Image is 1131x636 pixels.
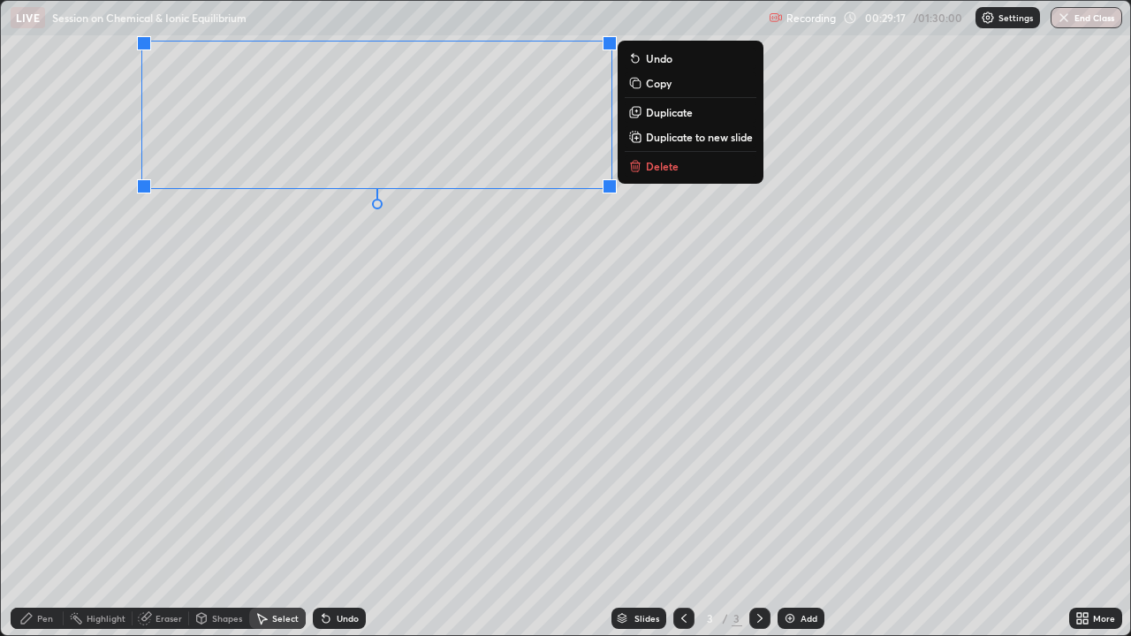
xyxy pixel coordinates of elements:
[625,48,756,69] button: Undo
[16,11,40,25] p: LIVE
[702,613,719,624] div: 3
[801,614,817,623] div: Add
[646,159,679,173] p: Delete
[625,102,756,123] button: Duplicate
[646,130,753,144] p: Duplicate to new slide
[1057,11,1071,25] img: end-class-cross
[646,105,693,119] p: Duplicate
[998,13,1033,22] p: Settings
[625,72,756,94] button: Copy
[625,155,756,177] button: Delete
[337,614,359,623] div: Undo
[87,614,125,623] div: Highlight
[272,614,299,623] div: Select
[769,11,783,25] img: recording.375f2c34.svg
[732,610,742,626] div: 3
[783,611,797,625] img: add-slide-button
[786,11,836,25] p: Recording
[981,11,995,25] img: class-settings-icons
[37,614,53,623] div: Pen
[1093,614,1115,623] div: More
[625,126,756,148] button: Duplicate to new slide
[646,76,672,90] p: Copy
[52,11,247,25] p: Session on Chemical & Ionic Equilibrium
[156,614,182,623] div: Eraser
[646,51,672,65] p: Undo
[212,614,242,623] div: Shapes
[1051,7,1122,28] button: End Class
[723,613,728,624] div: /
[634,614,659,623] div: Slides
